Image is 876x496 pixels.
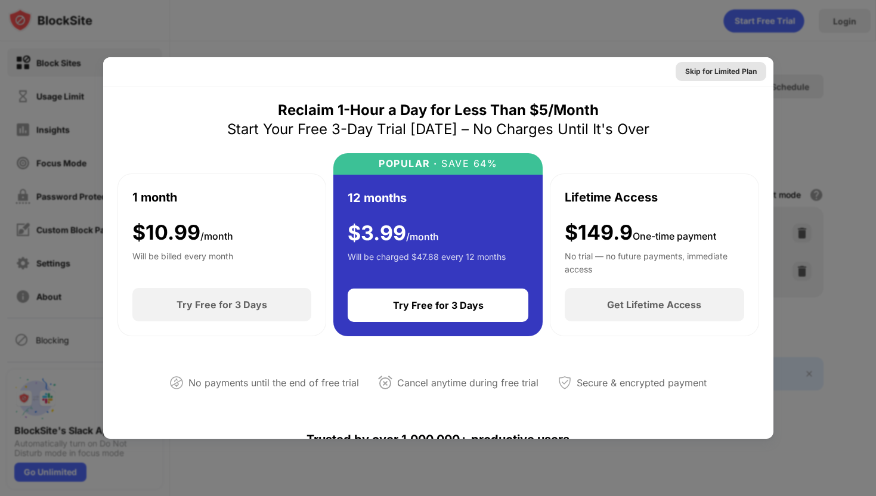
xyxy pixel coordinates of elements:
[117,411,759,468] div: Trusted by over 1,000,000+ productive users
[685,66,757,77] div: Skip for Limited Plan
[278,101,599,120] div: Reclaim 1-Hour a Day for Less Than $5/Month
[200,230,233,242] span: /month
[132,188,177,206] div: 1 month
[397,374,538,392] div: Cancel anytime during free trial
[565,250,744,274] div: No trial — no future payments, immediate access
[607,299,701,311] div: Get Lifetime Access
[565,188,658,206] div: Lifetime Access
[177,299,267,311] div: Try Free for 3 Days
[188,374,359,392] div: No payments until the end of free trial
[558,376,572,390] img: secured-payment
[633,230,716,242] span: One-time payment
[577,374,707,392] div: Secure & encrypted payment
[348,189,407,207] div: 12 months
[406,231,439,243] span: /month
[132,221,233,245] div: $ 10.99
[393,299,484,311] div: Try Free for 3 Days
[169,376,184,390] img: not-paying
[132,250,233,274] div: Will be billed every month
[348,221,439,246] div: $ 3.99
[378,376,392,390] img: cancel-anytime
[227,120,649,139] div: Start Your Free 3-Day Trial [DATE] – No Charges Until It's Over
[379,158,438,169] div: POPULAR ·
[565,221,716,245] div: $149.9
[348,250,506,274] div: Will be charged $47.88 every 12 months
[438,158,498,169] div: SAVE 64%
